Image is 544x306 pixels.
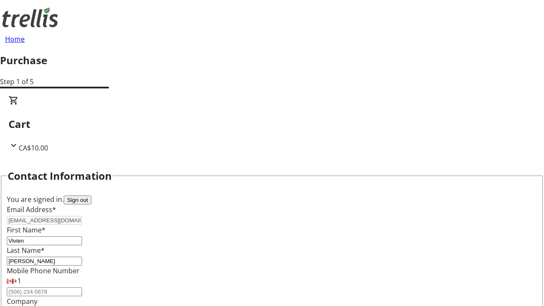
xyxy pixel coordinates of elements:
h2: Contact Information [8,168,112,184]
span: CA$10.00 [19,143,48,153]
label: Email Address* [7,205,56,214]
input: (506) 234-5678 [7,287,82,296]
label: Mobile Phone Number [7,266,79,275]
label: First Name* [7,225,45,235]
button: Sign out [64,195,91,204]
label: Last Name* [7,246,45,255]
div: CartCA$10.00 [8,95,535,153]
h2: Cart [8,116,535,132]
div: You are signed in. [7,194,537,204]
label: Company [7,297,37,306]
